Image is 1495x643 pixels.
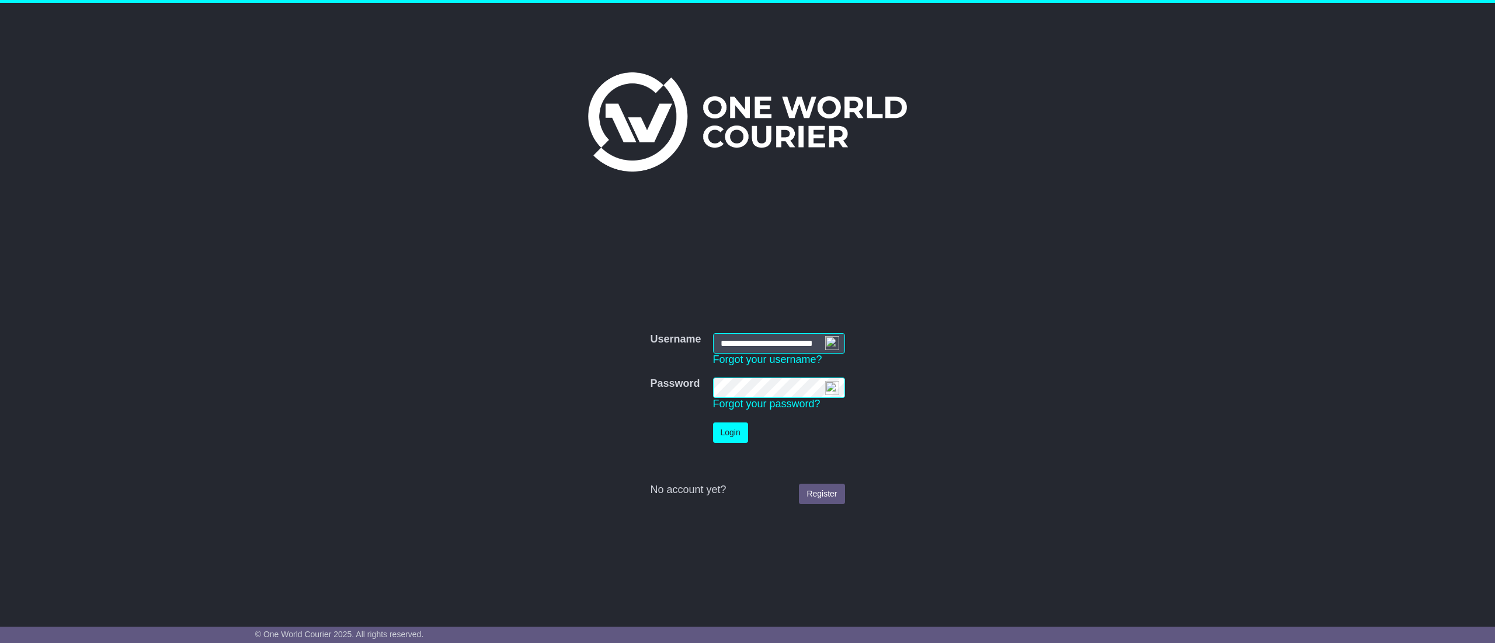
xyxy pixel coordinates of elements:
label: Password [650,378,700,390]
img: One World [588,72,907,172]
span: © One World Courier 2025. All rights reserved. [255,630,424,639]
label: Username [650,333,701,346]
button: Login [713,422,748,443]
a: Forgot your password? [713,398,820,410]
a: Forgot your username? [713,354,822,365]
img: npw-badge-icon-locked.svg [825,381,839,395]
img: npw-badge-icon-locked.svg [825,336,839,350]
div: No account yet? [650,484,844,497]
a: Register [799,484,844,504]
